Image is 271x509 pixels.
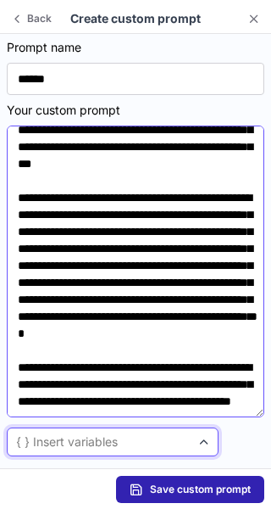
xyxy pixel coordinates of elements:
[7,102,264,119] label: Your custom prompt
[54,10,217,27] section: Create custom prompt
[116,476,264,503] button: Save custom prompt
[150,483,251,496] span: Save custom prompt
[7,39,264,56] label: Prompt name
[24,13,55,25] span: Back
[16,433,118,450] div: { } Insert variables
[7,8,58,29] button: Back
